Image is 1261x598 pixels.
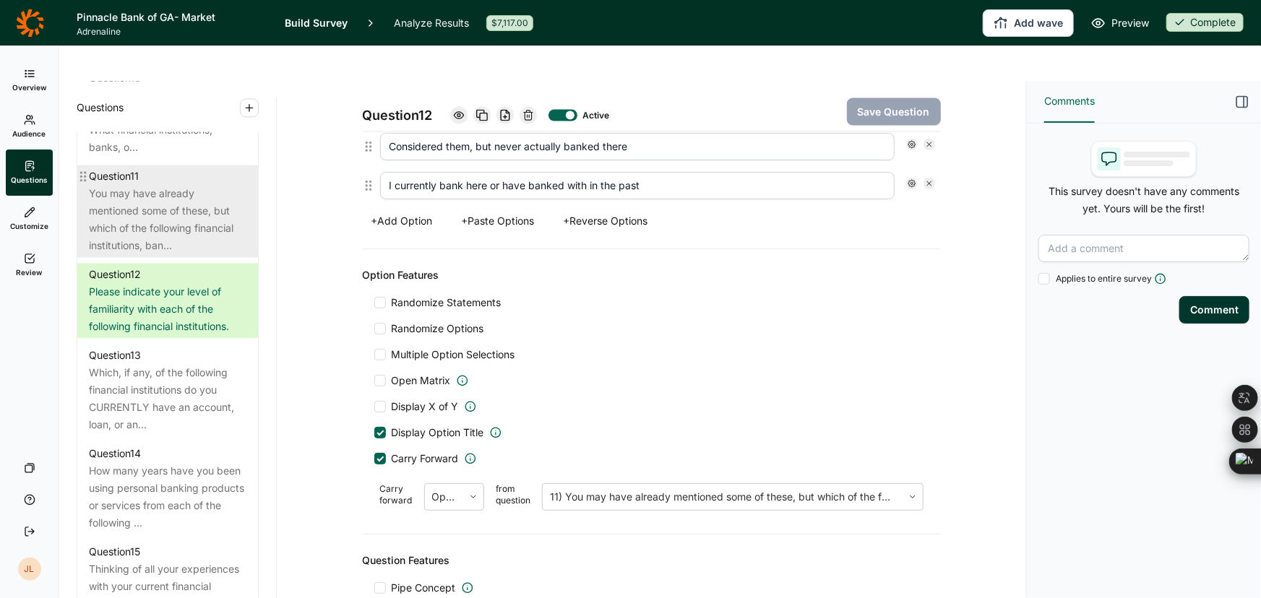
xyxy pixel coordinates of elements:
button: Comments [1044,81,1095,123]
button: Add wave [983,9,1074,37]
span: Pipe Concept [392,581,456,595]
div: Option Features [363,266,941,284]
div: Question 14 [89,445,141,462]
span: Randomize Options [386,321,484,336]
span: Comments [1044,92,1095,110]
button: Save Question [847,98,941,126]
button: +Reverse Options [555,211,657,231]
div: Question 15 [89,543,140,560]
a: Question13Which, if any, of the following financial institutions do you CURRENTLY have an account... [77,344,258,436]
div: Question 11 [89,168,139,185]
span: Preview [1111,14,1149,32]
h1: Pinnacle Bank of GA- Market [77,9,267,26]
div: Settings [906,139,918,150]
div: You may have already mentioned some of these, but which of the following financial institutions, ... [89,185,246,254]
span: Audience [13,129,46,139]
div: Remove [924,139,935,150]
span: Multiple Option Selections [386,347,515,362]
span: Questions [11,175,48,185]
span: Display Option Title [392,425,484,440]
div: Remove [924,178,935,189]
span: Overview [12,82,46,92]
div: Question Features [363,552,941,569]
a: Question12Please indicate your level of familiarity with each of the following financial institut... [77,263,258,338]
span: Customize [10,221,48,231]
div: Complete [1166,13,1244,32]
div: Question 13 [89,347,141,364]
a: Review [6,242,53,288]
div: Which, if any, of the following financial institutions do you CURRENTLY have an account, loan, or... [89,364,246,433]
a: Audience [6,103,53,149]
span: from question [496,483,530,511]
span: Open Matrix [392,373,451,388]
div: Delete [520,107,537,124]
span: Review [17,267,43,277]
div: Question 12 [89,266,141,283]
button: Complete [1166,13,1244,33]
div: Active [583,110,606,121]
p: This survey doesn't have any comments yet. Yours will be the first! [1038,183,1249,217]
div: $7,117.00 [486,15,533,31]
span: Questions [77,99,124,116]
a: Question14How many years have you been using personal banking products or services from each of t... [77,442,258,534]
span: Applies to entire survey [1056,273,1152,285]
span: Display X of Y [392,399,459,414]
span: Carry forward [380,483,413,511]
div: JL [18,558,41,581]
span: Randomize Statements [386,295,502,310]
div: Settings [906,178,918,189]
button: +Paste Options [453,211,543,231]
a: Questions [6,149,53,196]
button: Comment [1179,296,1249,324]
span: Carry Forward [392,451,459,466]
a: Question11You may have already mentioned some of these, but which of the following financial inst... [77,165,258,257]
span: Adrenaline [77,26,267,38]
a: Overview [6,57,53,103]
div: How many years have you been using personal banking products or services from each of the followi... [89,462,246,532]
div: Please indicate your level of familiarity with each of the following financial institutions. [89,283,246,335]
button: +Add Option [363,211,442,231]
a: Preview [1091,14,1149,32]
span: Question 12 [363,105,433,126]
a: Customize [6,196,53,242]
